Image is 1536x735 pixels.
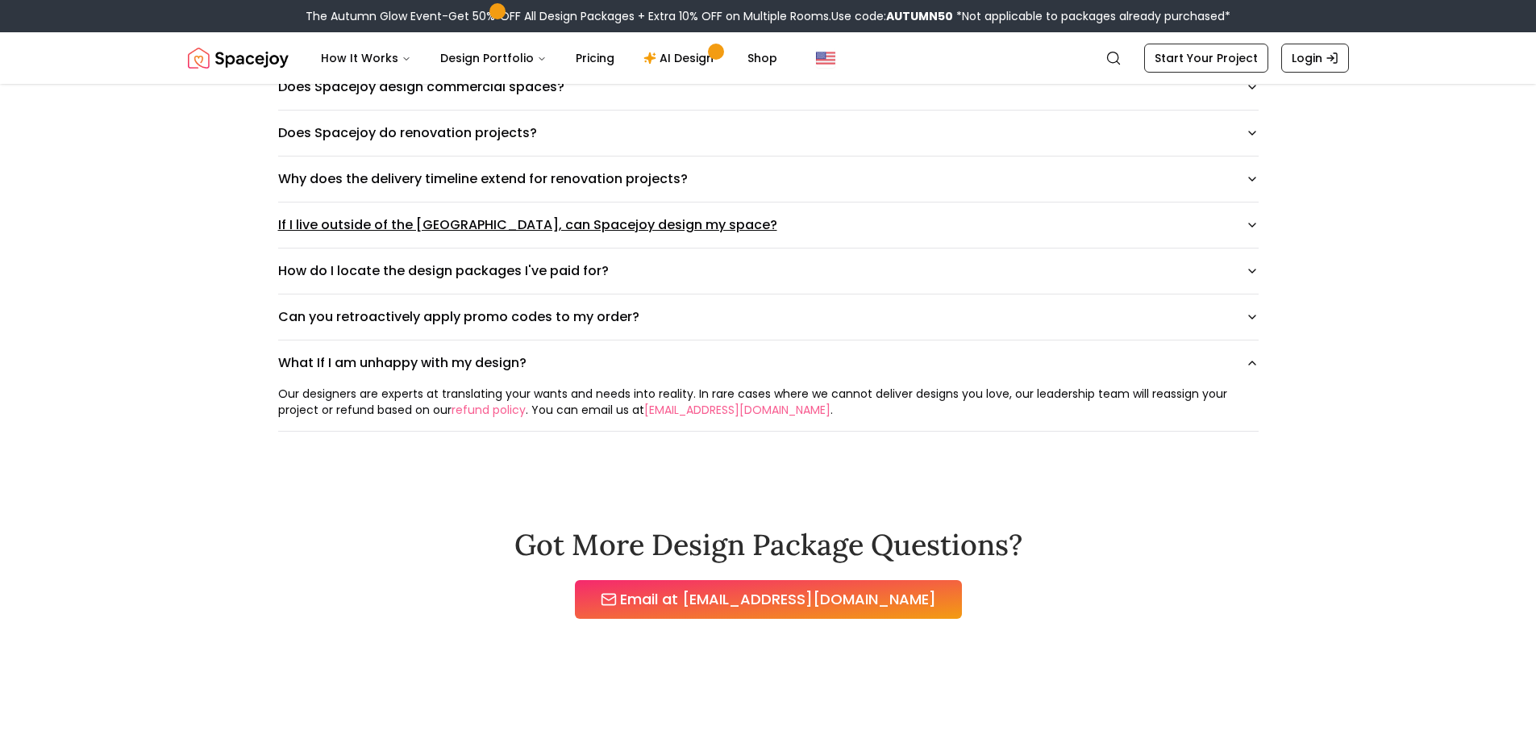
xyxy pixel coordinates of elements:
div: What If I am unhappy with my design? [278,386,1259,431]
button: Does Spacejoy design commercial spaces? [278,65,1259,110]
button: How do I locate the design packages I've paid for? [278,248,1259,294]
a: AI Design [631,42,731,74]
img: United States [816,48,835,68]
div: Our designers are experts at translating your wants and needs into reality. In rare cases where w... [278,386,1259,418]
button: How It Works [308,42,424,74]
h2: Got More Design Package Questions? [514,528,1022,561]
button: Does Spacejoy do renovation projects? [278,111,1259,156]
a: Start Your Project [1144,44,1268,73]
button: Design Portfolio [427,42,560,74]
span: *Not applicable to packages already purchased* [953,8,1230,24]
img: Spacejoy Logo [188,42,289,74]
div: The Autumn Glow Event-Get 50% OFF All Design Packages + Extra 10% OFF on Multiple Rooms. [306,8,1230,24]
button: What If I am unhappy with my design? [278,340,1259,386]
a: refund policy [452,402,526,418]
a: Shop [735,42,790,74]
span: Use code: [831,8,953,24]
button: Can you retroactively apply promo codes to my order? [278,294,1259,340]
nav: Main [308,42,790,74]
a: Login [1281,44,1349,73]
a: Spacejoy [188,42,289,74]
a: [EMAIL_ADDRESS][DOMAIN_NAME] [644,402,830,418]
nav: Global [188,32,1349,84]
b: AUTUMN50 [886,8,953,24]
button: If I live outside of the [GEOGRAPHIC_DATA], can Spacejoy design my space? [278,203,1259,248]
button: Why does the delivery timeline extend for renovation projects? [278,157,1259,202]
button: Email at [EMAIL_ADDRESS][DOMAIN_NAME] [575,580,962,619]
a: Pricing [563,42,627,74]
